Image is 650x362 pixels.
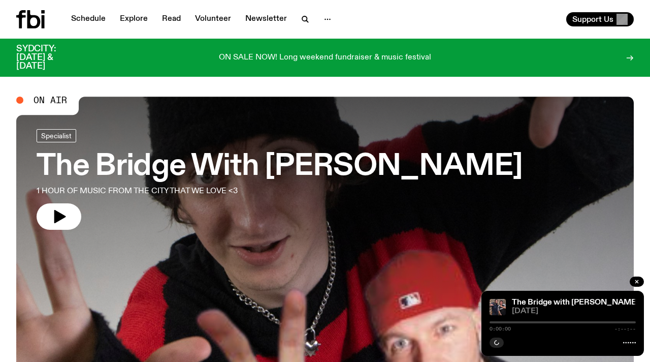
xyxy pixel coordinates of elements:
a: Explore [114,12,154,26]
h3: The Bridge With [PERSON_NAME] [37,153,523,181]
a: Volunteer [189,12,237,26]
span: [DATE] [512,308,636,315]
a: Read [156,12,187,26]
span: 0:00:00 [490,326,511,331]
span: On Air [34,96,67,105]
h3: SYDCITY: [DATE] & [DATE] [16,45,81,71]
span: -:--:-- [614,326,636,331]
a: The Bridge With [PERSON_NAME]1 HOUR OF MUSIC FROM THE CITY THAT WE LOVE <3 [37,129,523,230]
p: 1 HOUR OF MUSIC FROM THE CITY THAT WE LOVE <3 [37,185,297,197]
a: Specialist [37,129,76,142]
p: ON SALE NOW! Long weekend fundraiser & music festival [219,53,431,63]
a: Schedule [65,12,112,26]
button: Support Us [566,12,634,26]
span: Support Us [572,15,613,24]
span: Specialist [41,132,72,139]
a: Newsletter [239,12,293,26]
